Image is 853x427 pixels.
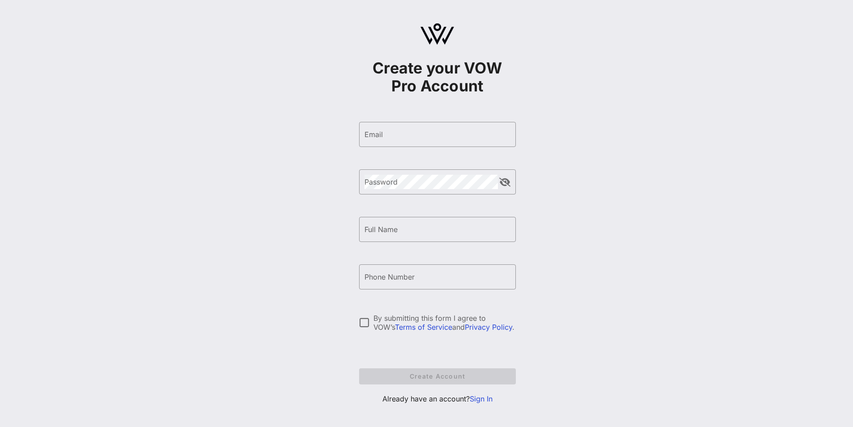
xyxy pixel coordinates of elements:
[470,394,493,403] a: Sign In
[465,323,512,332] a: Privacy Policy
[499,178,510,187] button: append icon
[359,393,516,404] p: Already have an account?
[359,59,516,95] h1: Create your VOW Pro Account
[373,314,516,332] div: By submitting this form I agree to VOW’s and .
[395,323,452,332] a: Terms of Service
[420,23,454,45] img: logo.svg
